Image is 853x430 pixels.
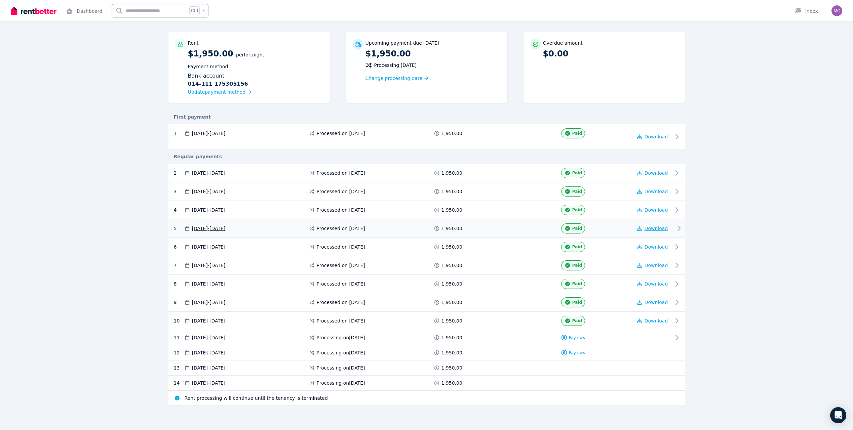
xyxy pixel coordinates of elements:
[569,350,586,355] span: Pay now
[637,281,668,287] button: Download
[645,226,668,231] span: Download
[174,364,184,371] div: 13
[441,262,462,269] span: 1,950.00
[317,207,365,213] span: Processed on [DATE]
[441,380,462,386] span: 1,950.00
[365,40,439,46] p: Upcoming payment due [DATE]
[188,63,323,70] p: Payment method
[317,170,365,176] span: Processed on [DATE]
[645,318,668,324] span: Download
[374,62,417,69] span: Processing [DATE]
[192,130,226,137] span: [DATE] - [DATE]
[236,52,264,57] span: per Fortnight
[174,130,184,137] div: 1
[794,8,818,14] div: Inbox
[637,188,668,195] button: Download
[572,281,582,287] span: Paid
[202,8,205,13] span: k
[637,207,668,213] button: Download
[637,299,668,306] button: Download
[185,395,328,401] span: Rent processing will continue until the tenancy is terminated
[637,225,668,232] button: Download
[543,48,678,59] p: $0.00
[569,335,586,340] span: Pay now
[189,6,200,15] span: Ctrl
[572,170,582,176] span: Paid
[441,207,462,213] span: 1,950.00
[188,48,323,96] p: $1,950.00
[637,170,668,176] button: Download
[543,40,583,46] p: Overdue amount
[441,299,462,306] span: 1,950.00
[572,244,582,250] span: Paid
[441,349,462,356] span: 1,950.00
[174,297,184,307] div: 9
[645,189,668,194] span: Download
[192,334,226,341] span: [DATE] - [DATE]
[317,244,365,250] span: Processed on [DATE]
[831,5,842,16] img: Shane McNeill
[317,349,365,356] span: Processing on [DATE]
[637,133,668,140] button: Download
[645,170,668,176] span: Download
[365,75,423,82] span: Change processing date
[174,186,184,197] div: 3
[645,134,668,139] span: Download
[168,153,685,160] div: Regular payments
[192,170,226,176] span: [DATE] - [DATE]
[192,207,226,213] span: [DATE] - [DATE]
[174,279,184,289] div: 8
[441,130,462,137] span: 1,950.00
[192,262,226,269] span: [DATE] - [DATE]
[441,170,462,176] span: 1,950.00
[317,281,365,287] span: Processed on [DATE]
[174,205,184,215] div: 4
[188,89,246,95] span: Update payment method
[317,380,365,386] span: Processing on [DATE]
[441,334,462,341] span: 1,950.00
[830,407,846,423] div: Open Intercom Messenger
[645,281,668,287] span: Download
[572,226,582,231] span: Paid
[572,207,582,213] span: Paid
[174,334,184,341] div: 11
[11,6,56,16] img: RentBetter
[645,300,668,305] span: Download
[441,244,462,250] span: 1,950.00
[192,281,226,287] span: [DATE] - [DATE]
[192,349,226,356] span: [DATE] - [DATE]
[441,281,462,287] span: 1,950.00
[168,114,685,120] div: First payment
[637,244,668,250] button: Download
[317,317,365,324] span: Processed on [DATE]
[174,223,184,233] div: 5
[174,349,184,356] div: 12
[317,188,365,195] span: Processed on [DATE]
[174,168,184,178] div: 2
[188,80,248,88] b: 014-111 175305156
[188,40,199,46] p: Rent
[188,72,323,88] div: Bank account
[441,225,462,232] span: 1,950.00
[192,317,226,324] span: [DATE] - [DATE]
[317,364,365,371] span: Processing on [DATE]
[192,299,226,306] span: [DATE] - [DATE]
[572,189,582,194] span: Paid
[192,225,226,232] span: [DATE] - [DATE]
[637,317,668,324] button: Download
[174,260,184,270] div: 7
[572,131,582,136] span: Paid
[365,75,429,82] a: Change processing date
[317,262,365,269] span: Processed on [DATE]
[174,242,184,252] div: 6
[572,263,582,268] span: Paid
[645,244,668,250] span: Download
[192,244,226,250] span: [DATE] - [DATE]
[645,263,668,268] span: Download
[441,364,462,371] span: 1,950.00
[317,334,365,341] span: Processing on [DATE]
[192,380,226,386] span: [DATE] - [DATE]
[317,225,365,232] span: Processed on [DATE]
[645,207,668,213] span: Download
[174,316,184,326] div: 10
